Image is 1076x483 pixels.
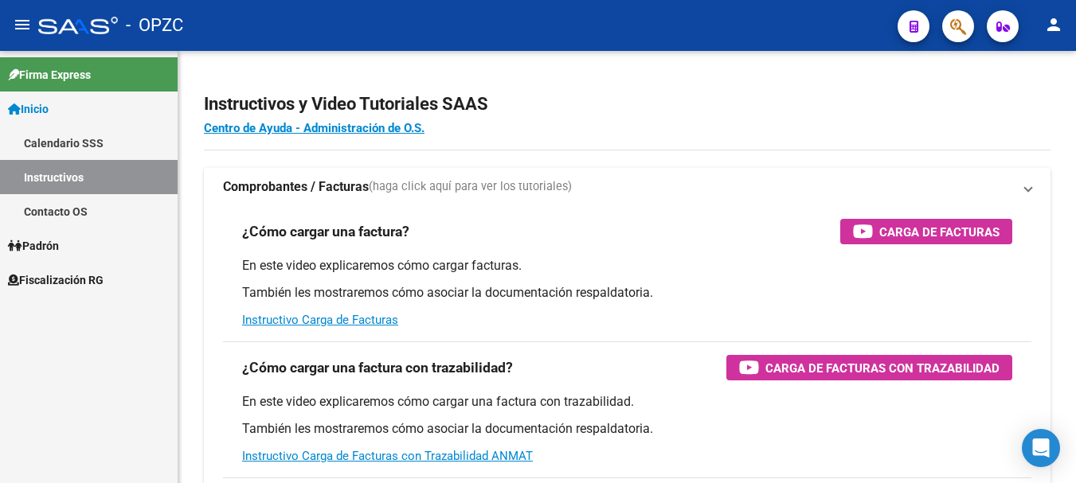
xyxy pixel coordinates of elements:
[879,222,1000,242] span: Carga de Facturas
[223,178,369,196] strong: Comprobantes / Facturas
[242,449,533,463] a: Instructivo Carga de Facturas con Trazabilidad ANMAT
[765,358,1000,378] span: Carga de Facturas con Trazabilidad
[13,15,32,34] mat-icon: menu
[126,8,183,43] span: - OPZC
[1022,429,1060,467] div: Open Intercom Messenger
[8,237,59,255] span: Padrón
[242,284,1012,302] p: También les mostraremos cómo asociar la documentación respaldatoria.
[242,393,1012,411] p: En este video explicaremos cómo cargar una factura con trazabilidad.
[840,219,1012,244] button: Carga de Facturas
[1044,15,1063,34] mat-icon: person
[242,220,409,243] h3: ¿Cómo cargar una factura?
[204,121,425,135] a: Centro de Ayuda - Administración de O.S.
[8,66,91,84] span: Firma Express
[242,356,513,379] h3: ¿Cómo cargar una factura con trazabilidad?
[8,100,49,118] span: Inicio
[242,313,398,327] a: Instructivo Carga de Facturas
[726,355,1012,380] button: Carga de Facturas con Trazabilidad
[204,89,1051,119] h2: Instructivos y Video Tutoriales SAAS
[242,420,1012,438] p: También les mostraremos cómo asociar la documentación respaldatoria.
[242,257,1012,275] p: En este video explicaremos cómo cargar facturas.
[8,271,104,289] span: Fiscalización RG
[369,178,572,196] span: (haga click aquí para ver los tutoriales)
[204,168,1051,206] mat-expansion-panel-header: Comprobantes / Facturas(haga click aquí para ver los tutoriales)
